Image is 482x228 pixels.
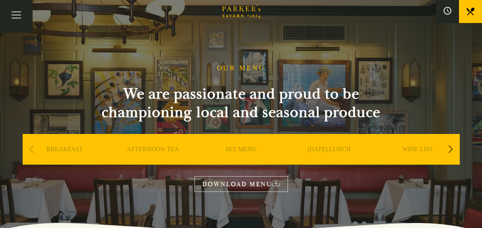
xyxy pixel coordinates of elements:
[217,64,265,73] h1: OUR MENU
[111,134,195,188] div: 2 / 9
[46,145,83,176] a: BREAKFAST
[88,85,395,122] h2: We are passionate and proud to be championing local and seasonal produce
[199,134,283,188] div: 3 / 9
[194,176,288,192] a: DOWNLOAD MENU
[446,141,456,158] div: Next slide
[127,145,179,176] a: AFTERNOON TEA
[26,141,37,158] div: Previous slide
[402,145,433,176] a: WINE LIST
[225,145,257,176] a: SET MENU
[308,145,351,176] a: [DATE] LUNCH
[287,134,372,188] div: 4 / 9
[375,134,460,188] div: 5 / 9
[23,134,107,188] div: 1 / 9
